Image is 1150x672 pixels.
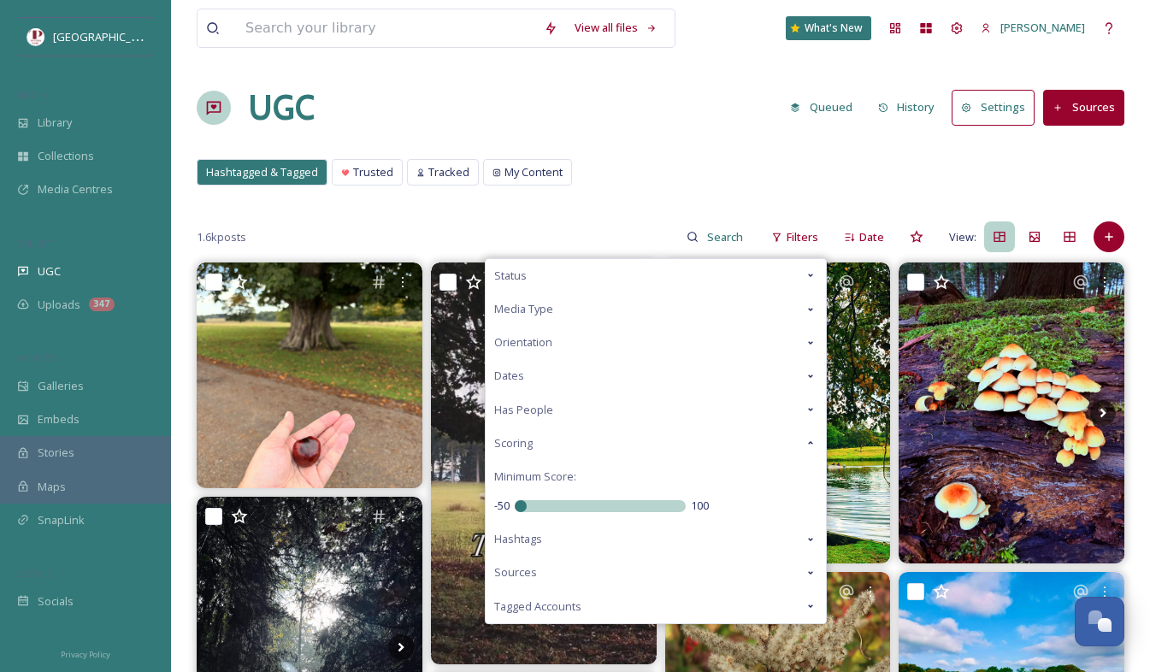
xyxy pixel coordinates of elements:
[206,164,318,180] span: Hashtagged & Tagged
[949,229,976,245] span: View:
[17,237,54,250] span: COLLECT
[431,262,657,663] img: thumbnail
[38,512,85,528] span: SnapLink
[781,91,861,124] button: Queued
[494,531,542,547] span: Hashtags
[859,229,884,245] span: Date
[53,28,162,44] span: [GEOGRAPHIC_DATA]
[494,402,553,418] span: Has People
[197,229,246,245] span: 1.6k posts
[61,643,110,663] a: Privacy Policy
[787,229,818,245] span: Filters
[494,469,576,485] span: Minimum Score:
[494,301,553,317] span: Media Type
[61,649,110,660] span: Privacy Policy
[494,268,527,284] span: Status
[899,262,1124,563] img: Today’s findings in the woods! Nature’s little wonders! 🍄‍🟫🍄‍🟫🍄‍🟫 #mushroom #nature #autumn #wood...
[197,262,422,488] img: Autumn Days and the best hymn from Come and Praise (song no 4 if memory serves me right?) 🌰
[17,567,51,580] span: SOCIALS
[691,498,709,514] span: 100
[38,181,113,197] span: Media Centres
[38,115,72,131] span: Library
[431,262,657,663] video: Beautiful park just 30 minutes from our home 🫶🏻 well known for deers, beautiful walks & now for G...
[781,91,870,124] a: Queued
[786,16,871,40] a: What's New
[38,593,74,610] span: Socials
[1075,597,1124,646] button: Open Chat
[353,164,393,180] span: Trusted
[38,297,80,313] span: Uploads
[504,164,563,180] span: My Content
[89,298,115,311] div: 347
[27,28,44,45] img: download%20(5).png
[248,82,315,133] a: UGC
[17,351,56,364] span: WIDGETS
[1000,20,1085,35] span: [PERSON_NAME]
[972,11,1094,44] a: [PERSON_NAME]
[494,598,581,615] span: Tagged Accounts
[952,90,1043,125] a: Settings
[870,91,944,124] button: History
[494,368,524,384] span: Dates
[38,148,94,164] span: Collections
[237,9,535,47] input: Search your library
[494,498,510,514] span: -50
[38,445,74,461] span: Stories
[428,164,469,180] span: Tracked
[38,479,66,495] span: Maps
[699,220,754,254] input: Search
[38,263,61,280] span: UGC
[494,564,537,581] span: Sources
[38,411,80,427] span: Embeds
[17,88,47,101] span: MEDIA
[494,334,552,351] span: Orientation
[494,435,533,451] span: Scoring
[566,11,666,44] a: View all files
[1043,90,1124,125] button: Sources
[870,91,952,124] a: History
[38,378,84,394] span: Galleries
[952,90,1035,125] button: Settings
